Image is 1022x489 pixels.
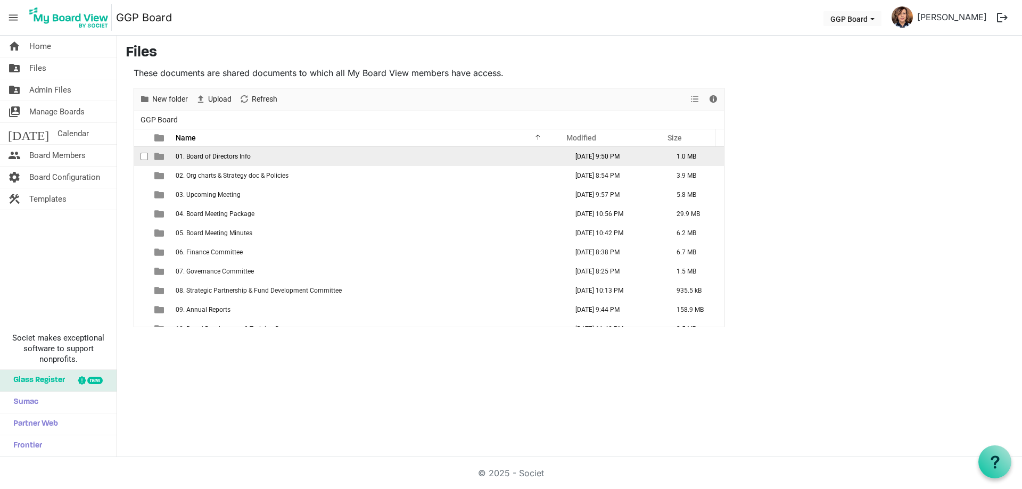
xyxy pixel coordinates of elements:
[564,147,665,166] td: August 08, 2025 9:50 PM column header Modified
[148,204,172,223] td: is template cell column header type
[8,167,21,188] span: settings
[172,147,564,166] td: 01. Board of Directors Info is template cell column header Name
[134,204,148,223] td: checkbox
[235,88,281,111] div: Refresh
[665,319,724,338] td: 3.5 MB is template cell column header Size
[892,6,913,28] img: uKm3Z0tjzNrt_ifxu4i1A8wuTVZzUEFunqAkeVX314k-_m8m9NsWsKHE-TT1HMYbhDgpvDxYzThGqvDQaee_6Q_thumb.png
[564,281,665,300] td: August 08, 2025 10:13 PM column header Modified
[148,262,172,281] td: is template cell column header type
[566,134,596,142] span: Modified
[665,147,724,166] td: 1.0 MB is template cell column header Size
[176,134,196,142] span: Name
[134,166,148,185] td: checkbox
[8,36,21,57] span: home
[29,188,67,210] span: Templates
[172,243,564,262] td: 06. Finance Committee is template cell column header Name
[57,123,89,144] span: Calendar
[665,243,724,262] td: 6.7 MB is template cell column header Size
[29,101,85,122] span: Manage Boards
[667,134,682,142] span: Size
[8,101,21,122] span: switch_account
[134,262,148,281] td: checkbox
[134,281,148,300] td: checkbox
[148,166,172,185] td: is template cell column header type
[564,243,665,262] td: November 25, 2024 8:38 PM column header Modified
[176,229,252,237] span: 05. Board Meeting Minutes
[26,4,112,31] img: My Board View Logo
[3,7,23,28] span: menu
[172,185,564,204] td: 03. Upcoming Meeting is template cell column header Name
[8,57,21,79] span: folder_shared
[176,248,243,256] span: 06. Finance Committee
[564,166,665,185] td: November 26, 2024 8:54 PM column header Modified
[134,319,148,338] td: checkbox
[134,243,148,262] td: checkbox
[148,223,172,243] td: is template cell column header type
[8,123,49,144] span: [DATE]
[172,281,564,300] td: 08. Strategic Partnership & Fund Development Committee is template cell column header Name
[172,166,564,185] td: 02. Org charts & Strategy doc & Policies is template cell column header Name
[148,243,172,262] td: is template cell column header type
[148,147,172,166] td: is template cell column header type
[8,413,58,435] span: Partner Web
[8,145,21,166] span: people
[706,93,721,106] button: Details
[148,319,172,338] td: is template cell column header type
[665,166,724,185] td: 3.9 MB is template cell column header Size
[564,223,665,243] td: August 08, 2025 10:42 PM column header Modified
[564,262,665,281] td: October 25, 2024 8:25 PM column header Modified
[126,44,1013,62] h3: Files
[172,319,564,338] td: 10. Board Development & Training Documents is template cell column header Name
[564,204,665,223] td: August 08, 2025 10:56 PM column header Modified
[151,93,189,106] span: New folder
[148,185,172,204] td: is template cell column header type
[478,468,544,478] a: © 2025 - Societ
[564,319,665,338] td: September 19, 2023 11:42 PM column header Modified
[136,88,192,111] div: New folder
[134,223,148,243] td: checkbox
[8,392,38,413] span: Sumac
[823,11,881,26] button: GGP Board dropdownbutton
[688,93,701,106] button: View dropdownbutton
[194,93,234,106] button: Upload
[665,262,724,281] td: 1.5 MB is template cell column header Size
[29,167,100,188] span: Board Configuration
[564,300,665,319] td: August 08, 2025 9:44 PM column header Modified
[8,435,42,457] span: Frontier
[176,306,230,313] span: 09. Annual Reports
[237,93,279,106] button: Refresh
[665,204,724,223] td: 29.9 MB is template cell column header Size
[29,36,51,57] span: Home
[176,153,251,160] span: 01. Board of Directors Info
[29,145,86,166] span: Board Members
[176,210,254,218] span: 04. Board Meeting Package
[176,268,254,275] span: 07. Governance Committee
[564,185,665,204] td: August 08, 2025 9:57 PM column header Modified
[192,88,235,111] div: Upload
[148,281,172,300] td: is template cell column header type
[134,185,148,204] td: checkbox
[172,204,564,223] td: 04. Board Meeting Package is template cell column header Name
[8,188,21,210] span: construction
[116,7,172,28] a: GGP Board
[138,93,190,106] button: New folder
[913,6,991,28] a: [PERSON_NAME]
[686,88,704,111] div: View
[665,300,724,319] td: 158.9 MB is template cell column header Size
[176,287,342,294] span: 08. Strategic Partnership & Fund Development Committee
[172,262,564,281] td: 07. Governance Committee is template cell column header Name
[665,281,724,300] td: 935.5 kB is template cell column header Size
[172,223,564,243] td: 05. Board Meeting Minutes is template cell column header Name
[134,67,724,79] p: These documents are shared documents to which all My Board View members have access.
[5,333,112,364] span: Societ makes exceptional software to support nonprofits.
[704,88,722,111] div: Details
[134,147,148,166] td: checkbox
[138,113,180,127] span: GGP Board
[8,79,21,101] span: folder_shared
[134,300,148,319] td: checkbox
[29,57,46,79] span: Files
[665,185,724,204] td: 5.8 MB is template cell column header Size
[207,93,233,106] span: Upload
[148,300,172,319] td: is template cell column header type
[665,223,724,243] td: 6.2 MB is template cell column header Size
